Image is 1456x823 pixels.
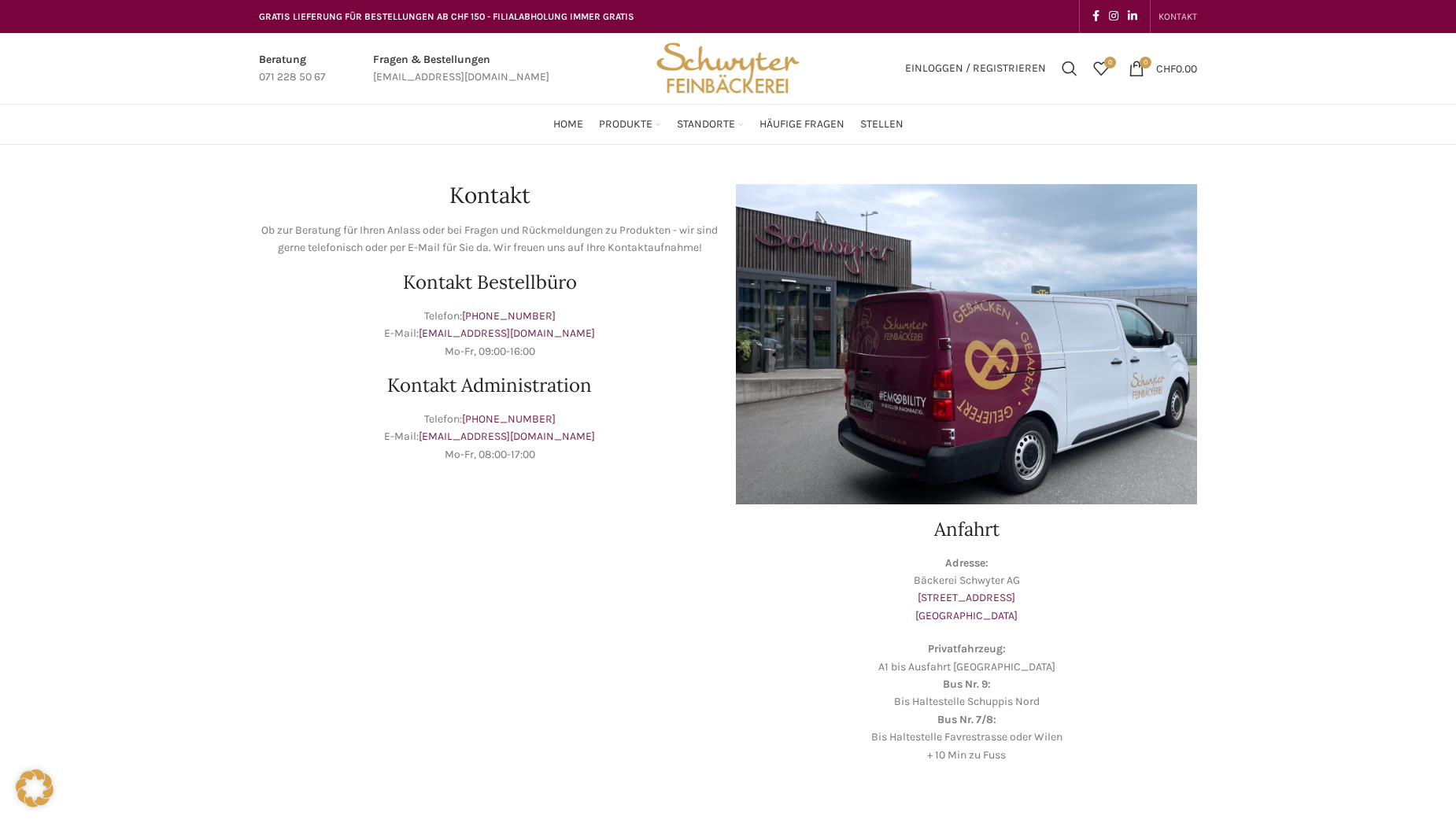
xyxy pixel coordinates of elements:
span: 0 [1104,57,1116,68]
img: Bäckerei Schwyter [651,33,805,104]
span: Produkte [599,117,652,132]
h2: Kontakt Administration [259,376,720,395]
a: [EMAIL_ADDRESS][DOMAIN_NAME] [419,327,595,340]
strong: Bus Nr. 7/8: [937,713,996,726]
bdi: 0.00 [1156,61,1197,75]
span: Einloggen / Registrieren [905,63,1046,74]
div: Main navigation [251,109,1205,140]
a: Produkte [599,109,661,140]
iframe: bäckerei schwyter schuppis [259,520,720,756]
span: 0 [1140,57,1151,68]
strong: Adresse: [945,556,989,570]
a: [PHONE_NUMBER] [462,412,556,426]
p: Ob zur Beratung für Ihren Anlass oder bei Fragen und Rückmeldungen zu Produkten - wir sind gerne ... [259,222,720,257]
a: [EMAIL_ADDRESS][DOMAIN_NAME] [419,430,595,443]
a: Home [553,109,583,140]
span: KONTAKT [1159,11,1197,22]
div: Meine Wunschliste [1085,53,1117,84]
a: 0 CHF0.00 [1121,53,1205,84]
a: Infobox link [259,51,326,87]
span: GRATIS LIEFERUNG FÜR BESTELLUNGEN AB CHF 150 - FILIALABHOLUNG IMMER GRATIS [259,11,634,22]
span: Häufige Fragen [759,117,844,132]
a: Suchen [1054,53,1085,84]
div: Secondary navigation [1151,1,1205,32]
p: A1 bis Ausfahrt [GEOGRAPHIC_DATA] Bis Haltestelle Schuppis Nord Bis Haltestelle Favrestrasse oder... [736,640,1197,764]
h2: Kontakt Bestellbüro [259,273,720,292]
span: Standorte [677,117,735,132]
span: CHF [1156,61,1176,75]
a: KONTAKT [1159,1,1197,32]
h2: Anfahrt [736,520,1197,539]
a: Infobox link [373,51,549,87]
span: Stellen [860,117,904,132]
a: Facebook social link [1088,6,1104,28]
a: Instagram social link [1104,6,1123,28]
a: Stellen [860,109,904,140]
a: Einloggen / Registrieren [897,53,1054,84]
a: Linkedin social link [1123,6,1142,28]
p: Telefon: E-Mail: Mo-Fr, 09:00-16:00 [259,308,720,360]
a: Standorte [677,109,744,140]
p: Telefon: E-Mail: Mo-Fr, 08:00-17:00 [259,411,720,463]
strong: Bus Nr. 9: [943,677,991,691]
a: Häufige Fragen [759,109,844,140]
span: Home [553,117,583,132]
a: Site logo [651,61,805,74]
h1: Kontakt [259,184,720,206]
a: [STREET_ADDRESS][GEOGRAPHIC_DATA] [915,591,1018,622]
a: [PHONE_NUMBER] [462,309,556,323]
a: 0 [1085,53,1117,84]
p: Bäckerei Schwyter AG [736,555,1197,626]
strong: Privatfahrzeug: [928,642,1006,655]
